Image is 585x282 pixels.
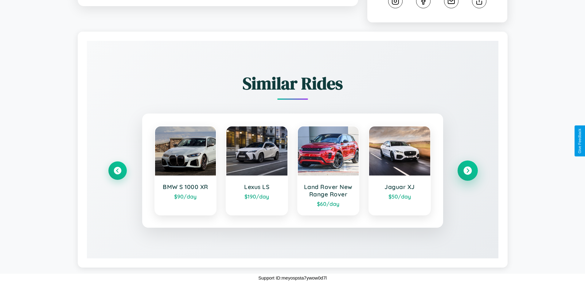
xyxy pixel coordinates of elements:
[232,183,281,191] h3: Lexus LS
[304,183,353,198] h3: Land Rover New Range Rover
[226,126,288,215] a: Lexus LS$190/day
[297,126,360,215] a: Land Rover New Range Rover$60/day
[375,183,424,191] h3: Jaguar XJ
[304,200,353,207] div: $ 60 /day
[258,274,327,282] p: Support ID: meyospsta7ywow0d7l
[108,71,477,95] h2: Similar Rides
[232,193,281,200] div: $ 190 /day
[375,193,424,200] div: $ 50 /day
[369,126,431,215] a: Jaguar XJ$50/day
[154,126,217,215] a: BMW S 1000 XR$90/day
[578,129,582,153] div: Give Feedback
[161,183,210,191] h3: BMW S 1000 XR
[161,193,210,200] div: $ 90 /day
